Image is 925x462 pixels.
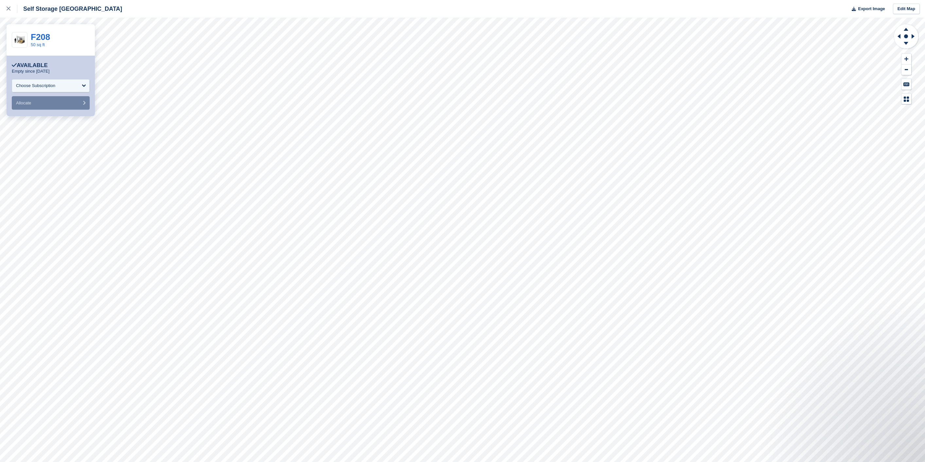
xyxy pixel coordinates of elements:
[12,62,48,69] div: Available
[901,64,911,75] button: Zoom Out
[12,69,49,74] p: Empty since [DATE]
[16,82,55,89] div: Choose Subscription
[16,100,31,105] span: Allocate
[12,34,27,46] img: 50-sqft-unit.jpg
[858,6,885,12] span: Export Image
[12,96,90,110] button: Allocate
[848,4,885,14] button: Export Image
[893,4,920,14] a: Edit Map
[31,42,45,47] a: 50 sq ft
[31,32,50,42] a: F208
[17,5,122,13] div: Self Storage [GEOGRAPHIC_DATA]
[901,94,911,104] button: Map Legend
[901,79,911,90] button: Keyboard Shortcuts
[901,54,911,64] button: Zoom In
